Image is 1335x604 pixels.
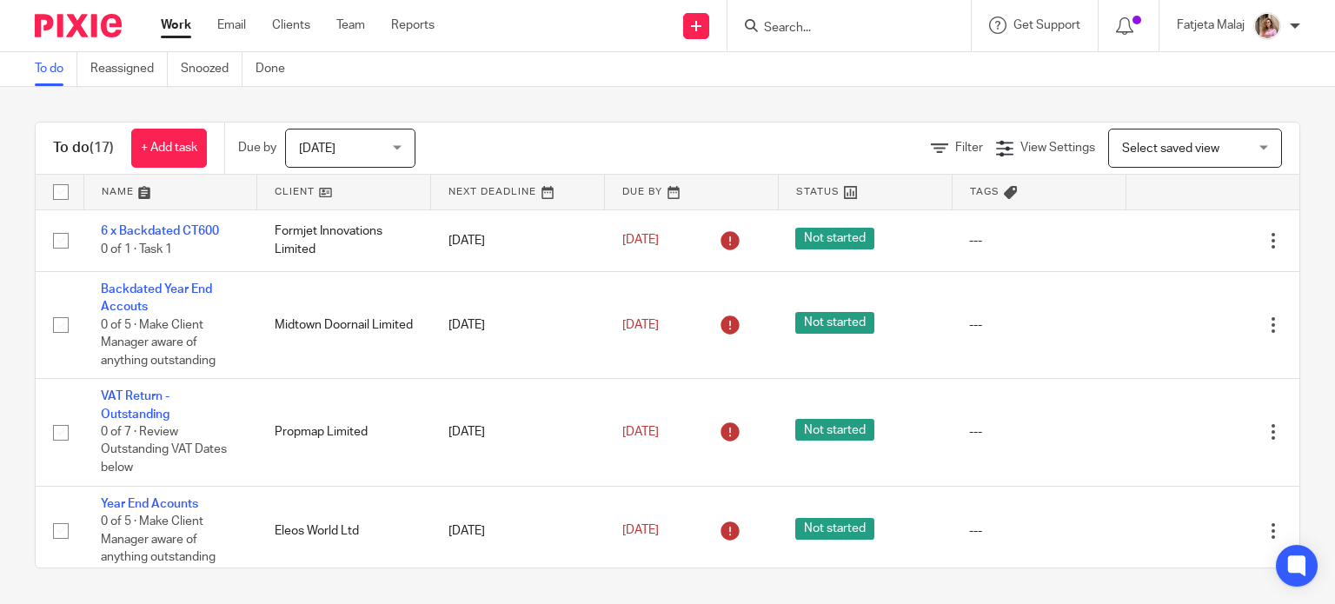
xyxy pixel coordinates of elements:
[257,271,431,378] td: Midtown Doornail Limited
[101,319,216,367] span: 0 of 5 · Make Client Manager aware of anything outstanding
[431,486,605,575] td: [DATE]
[622,319,659,331] span: [DATE]
[238,139,276,156] p: Due by
[391,17,435,34] a: Reports
[101,426,227,474] span: 0 of 7 · Review Outstanding VAT Dates below
[622,524,659,536] span: [DATE]
[336,17,365,34] a: Team
[90,52,168,86] a: Reassigned
[101,498,198,510] a: Year End Acounts
[257,209,431,271] td: Formjet Innovations Limited
[299,143,335,155] span: [DATE]
[101,390,169,420] a: VAT Return - Outstanding
[101,225,219,237] a: 6 x Backdated CT600
[795,228,874,249] span: Not started
[970,187,1000,196] span: Tags
[1253,12,1281,40] img: MicrosoftTeams-image%20(5).png
[431,209,605,271] td: [DATE]
[795,419,874,441] span: Not started
[35,14,122,37] img: Pixie
[1122,143,1219,155] span: Select saved view
[1177,17,1245,34] p: Fatjeta Malaj
[955,142,983,154] span: Filter
[257,379,431,486] td: Propmap Limited
[161,17,191,34] a: Work
[1013,19,1080,31] span: Get Support
[181,52,242,86] a: Snoozed
[257,486,431,575] td: Eleos World Ltd
[1020,142,1095,154] span: View Settings
[795,312,874,334] span: Not started
[762,21,919,37] input: Search
[622,235,659,247] span: [DATE]
[431,379,605,486] td: [DATE]
[431,271,605,378] td: [DATE]
[35,52,77,86] a: To do
[256,52,298,86] a: Done
[969,316,1108,334] div: ---
[622,426,659,438] span: [DATE]
[101,515,216,563] span: 0 of 5 · Make Client Manager aware of anything outstanding
[217,17,246,34] a: Email
[969,522,1108,540] div: ---
[90,141,114,155] span: (17)
[969,232,1108,249] div: ---
[969,423,1108,441] div: ---
[131,129,207,168] a: + Add task
[795,518,874,540] span: Not started
[272,17,310,34] a: Clients
[101,283,212,313] a: Backdated Year End Accouts
[53,139,114,157] h1: To do
[101,243,172,256] span: 0 of 1 · Task 1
